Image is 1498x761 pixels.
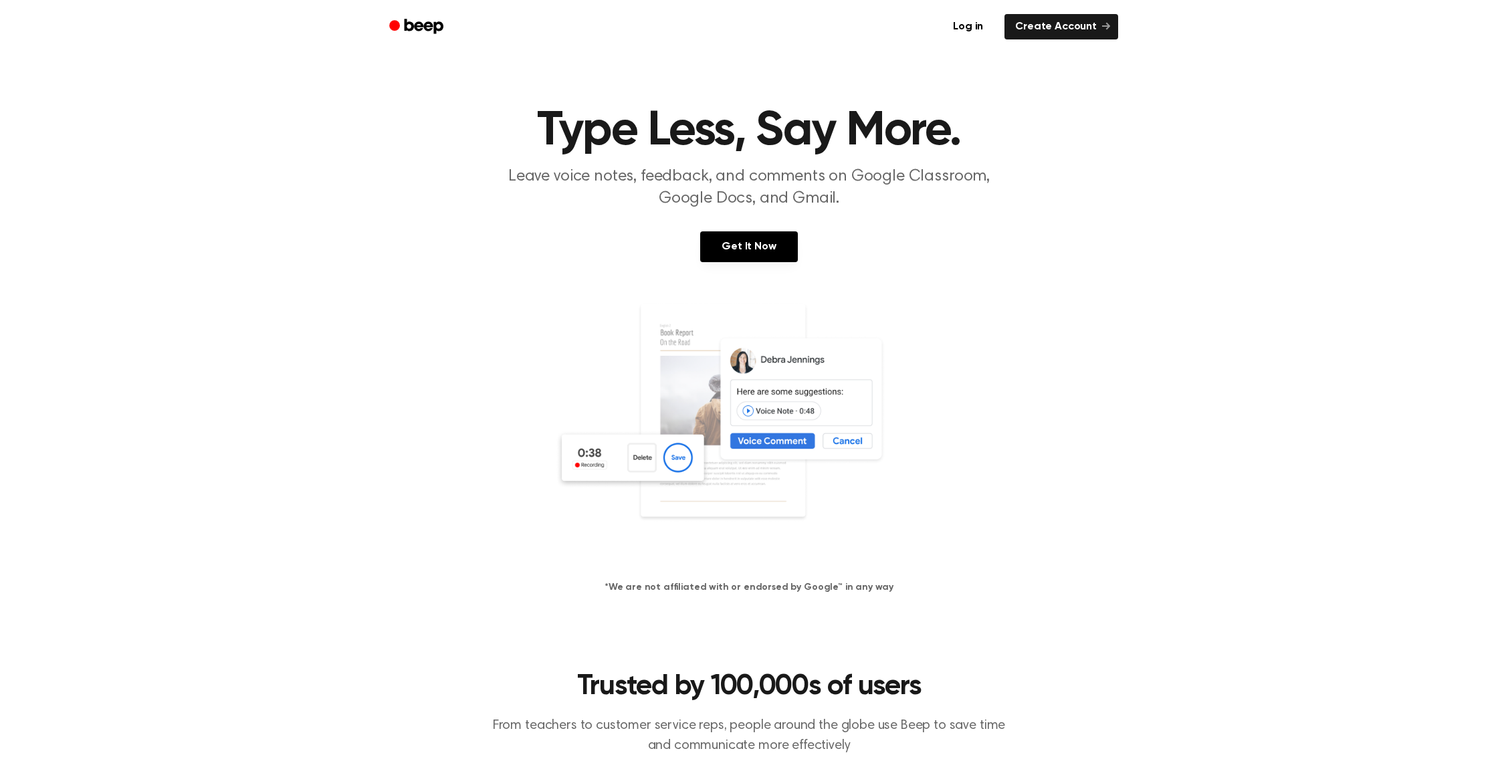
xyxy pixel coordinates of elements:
a: Get It Now [700,231,797,262]
a: Beep [380,14,455,40]
h2: Trusted by 100,000s of users [492,669,1006,705]
p: From teachers to customer service reps, people around the globe use Beep to save time and communi... [492,716,1006,756]
h1: Type Less, Say More. [407,107,1091,155]
p: Leave voice notes, feedback, and comments on Google Classroom, Google Docs, and Gmail. [492,166,1006,210]
a: Log in [940,11,996,42]
a: Create Account [1004,14,1118,39]
img: Voice Comments on Docs and Recording Widget [555,302,943,559]
h4: *We are not affiliated with or endorsed by Google™ in any way [16,580,1482,594]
